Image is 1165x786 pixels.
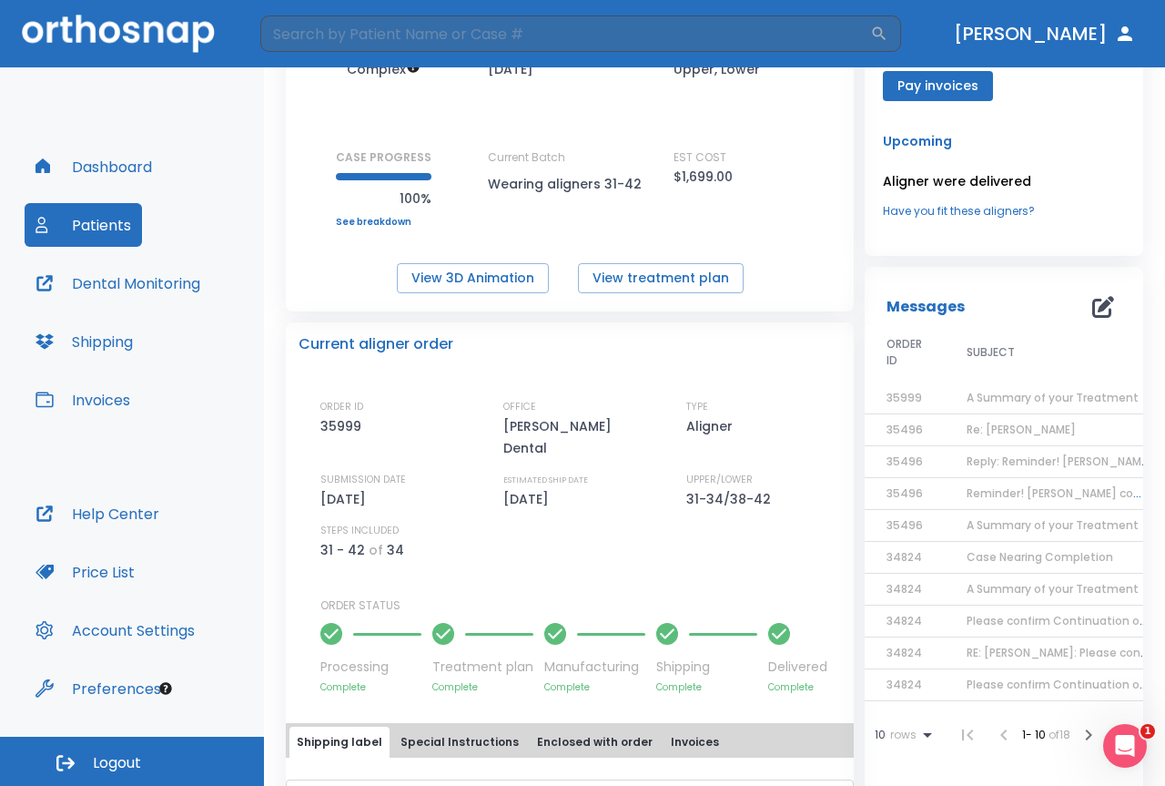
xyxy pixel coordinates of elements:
[883,71,993,101] button: Pay invoices
[503,488,555,510] p: [DATE]
[320,597,841,614] p: ORDER STATUS
[25,667,172,710] button: Preferences
[25,492,170,536] button: Help Center
[387,539,404,561] p: 34
[320,415,368,437] p: 35999
[768,680,827,694] p: Complete
[674,166,733,188] p: $1,699.00
[967,344,1015,361] span: SUBJECT
[947,17,1143,50] button: [PERSON_NAME]
[967,517,1139,533] span: A Summary of your Treatment
[488,173,652,195] p: Wearing aligners 31-42
[967,581,1139,597] span: A Summary of your Treatment
[320,523,399,539] p: STEPS INCLUDED
[883,170,1125,192] p: Aligner were delivered
[22,15,215,52] img: Orthosnap
[299,333,453,355] p: Current aligner order
[432,658,533,677] p: Treatment plan
[320,658,421,677] p: Processing
[883,203,1125,219] a: Have you fit these aligners?
[886,422,923,437] span: 35496
[397,263,549,293] button: View 3D Animation
[320,399,363,415] p: ORDER ID
[347,60,420,78] span: Up to 50 Steps (100 aligners)
[686,488,777,510] p: 31-34/38-42
[25,378,141,422] button: Invoices
[967,390,1139,405] span: A Summary of your Treatment
[886,485,923,501] span: 35496
[530,727,660,758] button: Enclosed with order
[656,658,757,677] p: Shipping
[320,680,421,694] p: Complete
[886,677,922,692] span: 34824
[886,517,923,533] span: 35496
[886,390,922,405] span: 35999
[686,415,739,437] p: Aligner
[25,320,144,363] button: Shipping
[578,263,744,293] button: View treatment plan
[886,549,922,565] span: 34824
[1048,727,1070,742] span: of 18
[886,645,922,660] span: 34824
[488,149,652,166] p: Current Batch
[393,727,526,758] button: Special Instructions
[1140,724,1155,739] span: 1
[93,753,141,773] span: Logout
[25,145,163,189] button: Dashboard
[320,472,406,488] p: SUBMISSION DATE
[886,454,923,469] span: 35496
[544,658,645,677] p: Manufacturing
[664,727,726,758] button: Invoices
[886,613,922,628] span: 34824
[674,58,760,80] p: Upper, Lower
[503,415,658,459] p: [PERSON_NAME] Dental
[488,58,533,80] p: [DATE]
[25,550,146,594] button: Price List
[369,539,383,561] p: of
[320,488,372,510] p: [DATE]
[260,15,870,52] input: Search by Patient Name or Case #
[886,729,917,741] span: rows
[544,680,645,694] p: Complete
[503,399,536,415] p: OFFICE
[886,296,965,318] p: Messages
[686,399,708,415] p: TYPE
[320,539,365,561] p: 31 - 42
[25,203,142,247] button: Patients
[686,472,753,488] p: UPPER/LOWER
[432,680,533,694] p: Complete
[875,729,886,741] span: 10
[886,336,923,369] span: ORDER ID
[289,727,390,758] button: Shipping label
[1022,727,1048,742] span: 1 - 10
[886,581,922,597] span: 34824
[25,608,206,652] button: Account Settings
[336,217,431,228] a: See breakdown
[336,188,431,209] p: 100%
[883,130,1125,152] p: Upcoming
[289,727,850,758] div: tabs
[768,658,827,677] p: Delivered
[157,680,174,697] div: Tooltip anchor
[1103,724,1147,768] iframe: Intercom live chat
[336,149,431,166] p: CASE PROGRESS
[967,422,1076,437] span: Re: [PERSON_NAME]
[656,680,757,694] p: Complete
[25,261,211,305] button: Dental Monitoring
[503,472,588,488] p: ESTIMATED SHIP DATE
[674,149,726,166] p: EST COST
[967,549,1113,565] span: Case Nearing Completion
